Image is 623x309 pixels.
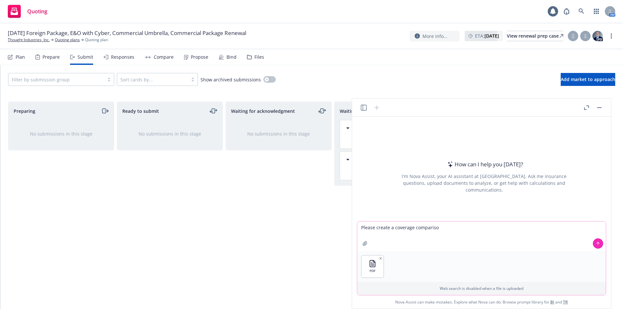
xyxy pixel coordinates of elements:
[590,5,603,18] a: Switch app
[393,173,575,193] div: I'm Nova Assist, your AI assistant at [GEOGRAPHIC_DATA]. Ask me insurance questions, upload docum...
[563,299,568,305] a: TR
[101,107,109,115] a: moveRight
[340,108,384,114] span: Waiting for decision
[122,108,159,114] span: Ready to submit
[592,31,603,41] img: photo
[575,5,588,18] a: Search
[361,286,602,291] p: Web search is disabled when a file is uploaded
[361,256,384,278] button: PDF
[484,33,499,39] strong: [DATE]
[19,130,104,137] div: No submissions in this stage
[254,54,264,60] div: Files
[560,5,573,18] a: Report a Bug
[111,54,134,60] div: Responses
[16,54,25,60] div: Plan
[78,54,93,60] div: Submit
[561,76,615,82] span: Add market to approach
[191,54,208,60] div: Propose
[154,54,174,60] div: Compare
[446,160,523,169] div: How can I help you [DATE]?
[128,130,212,137] div: No submissions in this stage
[231,108,295,114] span: Waiting for acknowledgment
[409,31,459,42] button: More info...
[8,37,50,43] a: Thought Industries, Inc.
[43,54,60,60] div: Prepare
[201,76,261,83] span: Show archived submissions
[507,31,563,41] a: View renewal prep case
[5,2,50,20] a: Quoting
[8,29,246,37] span: [DATE] Foreign Package, E&O with Cyber, Commercial Umbrella, Commercial Package Renewal
[27,9,47,14] span: Quoting
[475,32,499,39] span: ETA :
[55,37,80,43] a: Quoting plans
[14,108,35,114] span: Preparing
[370,269,375,273] span: PDF
[85,37,108,43] span: Quoting plan
[550,299,554,305] a: BI
[357,221,606,251] textarea: Please create a coverage compariso
[318,107,326,115] a: moveLeftRight
[210,107,217,115] a: moveLeftRight
[226,54,237,60] div: Bind
[561,73,615,86] button: Add market to approach
[236,130,321,137] div: No submissions in this stage
[395,295,568,309] span: Nova Assist can make mistakes. Explore what Nova can do: Browse prompt library for and
[607,32,615,40] a: more
[422,33,447,40] span: More info...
